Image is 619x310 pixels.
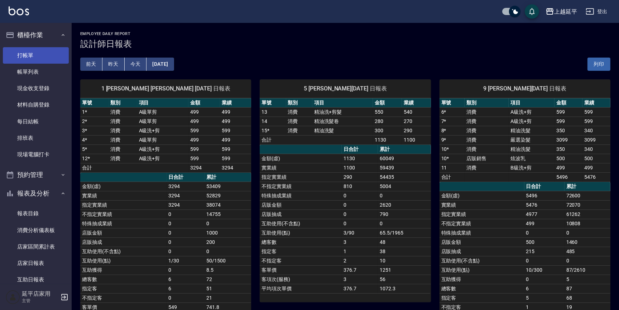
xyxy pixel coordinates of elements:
td: 60049 [378,154,431,163]
td: 消費 [286,107,312,117]
td: 0 [167,293,205,302]
a: 14 [261,118,267,124]
button: 櫃檯作業 [3,26,69,44]
td: 340 [582,126,610,135]
td: B級洗+剪 [509,163,555,172]
td: 500 [555,154,582,163]
img: Logo [9,6,29,15]
td: 270 [402,117,431,126]
td: 2620 [378,200,431,210]
table: a dense table [80,98,251,173]
td: 48 [378,237,431,247]
td: 50/1500 [205,256,251,265]
td: A級洗+剪 [509,117,555,126]
td: 54435 [378,172,431,182]
td: 互助使用(不含點) [260,219,342,228]
th: 單號 [80,98,109,108]
td: 72070 [565,200,610,210]
td: 精油洗+剪髮 [312,107,373,117]
th: 項目 [509,98,555,108]
td: 店販金額 [260,200,342,210]
td: 消費 [109,144,137,154]
a: 現金收支登錄 [3,80,69,97]
td: 5476 [582,172,610,182]
td: 350 [555,144,582,154]
td: 485 [565,247,610,256]
td: 0 [167,247,205,256]
td: 56 [378,275,431,284]
span: 9 [PERSON_NAME][DATE] 日報表 [448,85,602,92]
th: 金額 [555,98,582,108]
td: 指定客 [440,293,524,302]
td: 0 [205,219,251,228]
td: 指定客 [260,247,342,256]
td: 互助使用(點) [80,256,167,265]
td: 1460 [565,237,610,247]
td: 499 [220,117,251,126]
td: 599 [582,117,610,126]
td: 5476 [524,200,565,210]
td: 消費 [465,107,509,117]
td: 59439 [378,163,431,172]
td: 280 [373,117,402,126]
span: 1 [PERSON_NAME] [PERSON_NAME] [DATE] 日報表 [89,85,243,92]
td: 599 [582,107,610,117]
td: 290 [402,126,431,135]
a: 排班表 [3,130,69,146]
td: 52829 [205,191,251,200]
td: 0 [167,237,205,247]
td: 金額(虛) [260,154,342,163]
td: 499 [555,163,582,172]
td: 2 [342,256,378,265]
td: 不指定客 [260,256,342,265]
td: 0 [342,200,378,210]
td: 0 [167,228,205,237]
td: 消費 [286,126,312,135]
td: 0 [524,275,565,284]
td: 599 [220,144,251,154]
td: 1130 [342,154,378,163]
td: 499 [188,107,220,117]
td: 特殊抽成業績 [80,219,167,228]
td: 10/300 [524,265,565,275]
td: 1100 [402,135,431,144]
td: 特殊抽成業績 [440,228,524,237]
button: 預約管理 [3,166,69,184]
td: 500 [582,154,610,163]
td: 599 [220,126,251,135]
td: 互助使用(不含點) [440,256,524,265]
td: 38 [378,247,431,256]
td: 精油洗髮 [509,126,555,135]
td: 5496 [555,172,582,182]
td: 0 [378,191,431,200]
th: 業績 [402,98,431,108]
td: 599 [188,126,220,135]
td: 5496 [524,191,565,200]
td: 540 [402,107,431,117]
td: 0 [565,228,610,237]
td: 互助獲得 [440,275,524,284]
td: 350 [555,126,582,135]
td: 3099 [555,135,582,144]
td: 合計 [440,172,465,182]
td: 互助使用(點) [440,265,524,275]
a: 互助日報表 [3,271,69,288]
td: 實業績 [80,191,167,200]
td: 200 [205,237,251,247]
a: 13 [261,109,267,115]
td: 不指定客 [80,293,167,302]
td: 消費 [109,107,137,117]
table: a dense table [260,98,431,145]
td: 不指定實業績 [260,182,342,191]
td: A級單剪 [137,117,189,126]
td: 總客數 [260,237,342,247]
td: 499 [524,219,565,228]
h3: 設計師日報表 [80,39,610,49]
td: A級洗+剪 [137,144,189,154]
td: 0 [342,191,378,200]
td: 消費 [109,135,137,144]
td: 特殊抽成業績 [260,191,342,200]
td: 指定客 [80,284,167,293]
td: 3294 [167,182,205,191]
td: 499 [220,107,251,117]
